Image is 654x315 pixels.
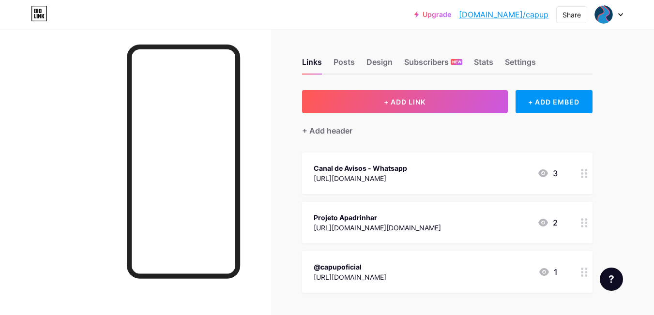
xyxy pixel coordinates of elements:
[366,56,393,74] div: Design
[414,11,451,18] a: Upgrade
[314,212,441,223] div: Projeto Apadrinhar
[314,223,441,233] div: [URL][DOMAIN_NAME][DOMAIN_NAME]
[314,163,407,173] div: Canal de Avisos - Whatsapp
[538,266,558,278] div: 1
[314,272,386,282] div: [URL][DOMAIN_NAME]
[404,56,462,74] div: Subscribers
[314,173,407,183] div: [URL][DOMAIN_NAME]
[537,167,558,179] div: 3
[452,59,461,65] span: NEW
[516,90,593,113] div: + ADD EMBED
[459,9,548,20] a: [DOMAIN_NAME]/capup
[537,217,558,228] div: 2
[384,98,426,106] span: + ADD LINK
[563,10,581,20] div: Share
[334,56,355,74] div: Posts
[594,5,613,24] img: capup
[302,90,508,113] button: + ADD LINK
[314,262,386,272] div: @capupoficial
[505,56,536,74] div: Settings
[302,125,352,136] div: + Add header
[474,56,493,74] div: Stats
[302,56,322,74] div: Links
